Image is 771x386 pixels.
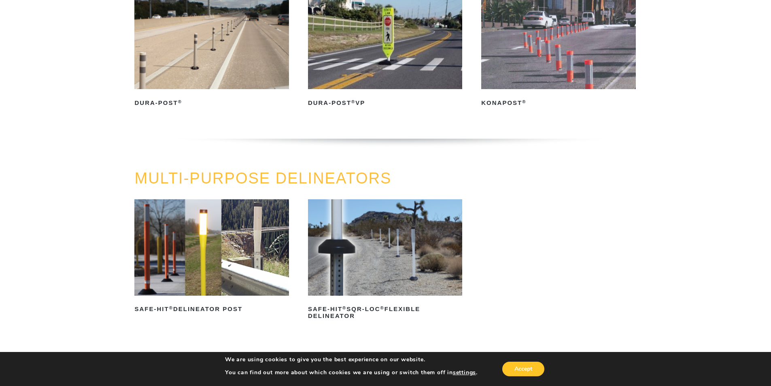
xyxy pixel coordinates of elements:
[502,362,544,376] button: Accept
[481,96,635,109] h2: KonaPost
[308,303,462,322] h2: Safe-Hit SQR-LOC Flexible Delineator
[134,199,289,316] a: Safe-Hit®Delineator Post
[134,303,289,316] h2: Safe-Hit Delineator Post
[225,369,478,376] p: You can find out more about which cookies we are using or switch them off in .
[169,305,173,310] sup: ®
[308,96,462,109] h2: Dura-Post VP
[134,96,289,109] h2: Dura-Post
[342,305,346,310] sup: ®
[178,99,182,104] sup: ®
[380,305,384,310] sup: ®
[308,199,462,322] a: Safe-Hit®SQR-LOC®Flexible Delineator
[225,356,478,363] p: We are using cookies to give you the best experience on our website.
[522,99,526,104] sup: ®
[134,170,391,187] a: MULTI-PURPOSE DELINEATORS
[453,369,476,376] button: settings
[351,99,355,104] sup: ®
